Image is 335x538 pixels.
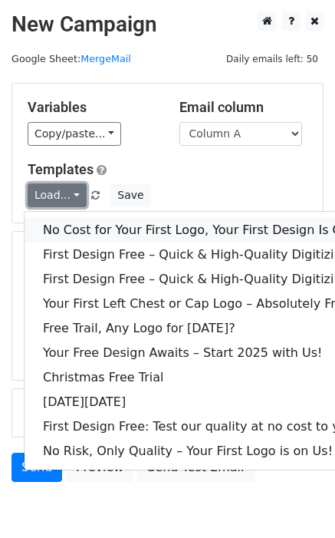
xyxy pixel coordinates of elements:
span: Daily emails left: 50 [221,51,324,68]
a: Load... [28,183,87,207]
h2: New Campaign [11,12,324,38]
a: MergeMail [80,53,131,64]
a: Copy/paste... [28,122,121,146]
button: Save [110,183,150,207]
a: Send [11,453,62,482]
a: Daily emails left: 50 [221,53,324,64]
iframe: Chat Widget [258,464,335,538]
a: Templates [28,161,94,177]
h5: Variables [28,99,156,116]
h5: Email column [179,99,308,116]
small: Google Sheet: [11,53,131,64]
